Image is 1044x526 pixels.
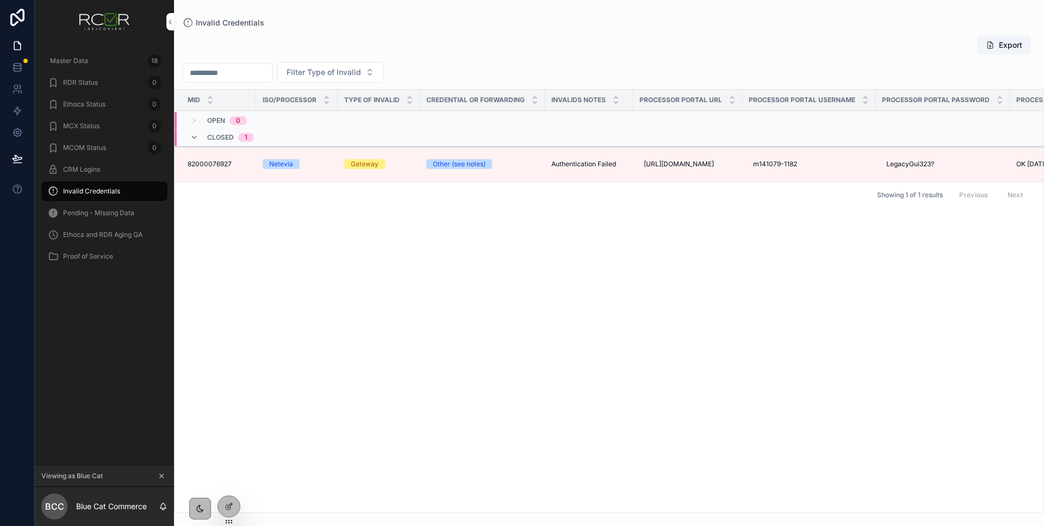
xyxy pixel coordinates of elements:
[287,67,361,78] span: Filter Type of Invalid
[188,160,250,168] a: 82000076927
[236,116,240,125] div: 0
[977,35,1031,55] button: Export
[877,191,943,199] span: Showing 1 of 1 results
[41,181,167,201] a: Invalid Credentials
[433,159,486,169] div: Other (see notes)
[207,116,225,125] span: Open
[76,501,147,512] p: Blue Cat Commerce
[207,133,234,142] span: Closed
[63,230,142,239] span: Ethoca and RDR Aging QA
[50,57,88,65] span: Master Data
[79,13,129,30] img: App logo
[45,500,64,513] span: BCC
[148,98,161,111] div: 0
[344,96,400,104] span: Type of Invalid
[749,155,869,173] a: m141079-1182
[41,138,167,158] a: MCOM Status0
[551,160,616,168] span: Authentication Failed
[63,143,106,152] span: MCOM Status
[63,165,100,174] span: CRM Logins
[639,96,722,104] span: Processor Portal URL
[188,96,200,104] span: MID
[263,159,331,169] a: Netevia
[41,247,167,266] a: Proof of Service
[351,159,378,169] div: Gateway
[63,252,113,261] span: Proof of Service
[551,160,626,168] a: Authentication Failed
[63,187,120,196] span: Invalid Credentials
[35,43,174,280] div: scrollable content
[188,160,232,168] span: 82000076927
[277,62,383,83] button: Select Button
[269,159,293,169] div: Netevia
[639,155,736,173] a: [URL][DOMAIN_NAME]
[749,96,855,104] span: Processor Portal Username
[551,96,606,104] span: Invalids Notes
[183,17,264,28] a: Invalid Credentials
[41,95,167,114] a: Ethoca Status0
[63,100,105,109] span: Ethoca Status
[344,159,413,169] a: Gateway
[426,159,538,169] a: Other (see notes)
[41,116,167,136] a: MCX Status0
[41,51,167,71] a: Master Data18
[245,133,247,142] div: 1
[41,203,167,223] a: Pending - Missing Data
[41,160,167,179] a: CRM Logins
[41,472,103,480] span: Viewing as Blue Cat
[882,96,990,104] span: Processor Portal Password
[263,96,316,104] span: ISO/Processor
[426,96,525,104] span: Credential or Forwarding
[148,120,161,133] div: 0
[882,155,1003,173] a: LegacyGui323?
[41,225,167,245] a: Ethoca and RDR Aging QA
[63,122,100,130] span: MCX Status
[753,160,797,168] span: m141079-1182
[41,73,167,92] a: RDR Status0
[196,17,264,28] span: Invalid Credentials
[644,160,714,168] span: [URL][DOMAIN_NAME]
[63,209,134,217] span: Pending - Missing Data
[63,78,98,87] span: RDR Status
[886,160,934,168] span: LegacyGui323?
[148,76,161,89] div: 0
[148,141,161,154] div: 0
[148,54,161,67] div: 18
